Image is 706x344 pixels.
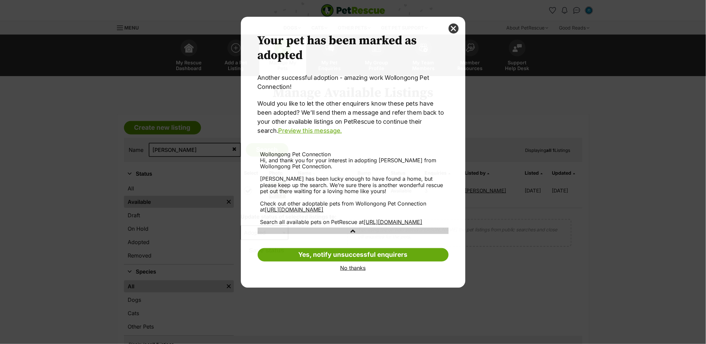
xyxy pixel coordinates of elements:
a: [URL][DOMAIN_NAME] [364,219,423,225]
div: Hi, and thank you for your interest in adopting [PERSON_NAME] from Wollongong Pet Connection. [PE... [260,157,446,225]
a: Yes, notify unsuccessful enquirers [258,248,449,262]
span: Wollongong Pet Connection [260,151,331,158]
p: Would you like to let the other enquirers know these pets have been adopted? We’ll send them a me... [258,99,449,135]
h2: Your pet has been marked as adopted [258,34,449,63]
a: Preview this message. [278,127,342,134]
button: close [449,23,459,34]
a: No thanks [258,265,449,271]
a: [URL][DOMAIN_NAME] [265,206,324,213]
p: Another successful adoption - amazing work Wollongong Pet Connection! [258,73,449,91]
